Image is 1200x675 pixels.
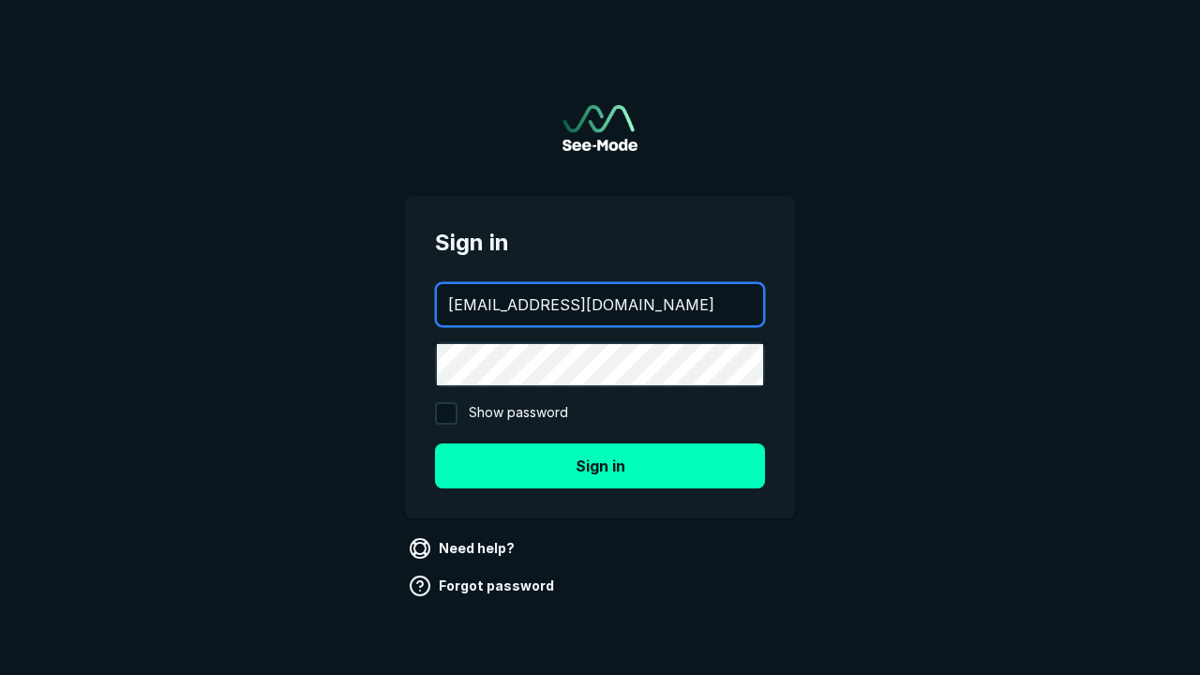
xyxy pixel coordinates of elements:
[405,571,562,601] a: Forgot password
[437,284,763,325] input: your@email.com
[562,105,637,151] a: Go to sign in
[435,443,765,488] button: Sign in
[405,533,522,563] a: Need help?
[435,226,765,260] span: Sign in
[562,105,637,151] img: See-Mode Logo
[469,402,568,425] span: Show password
